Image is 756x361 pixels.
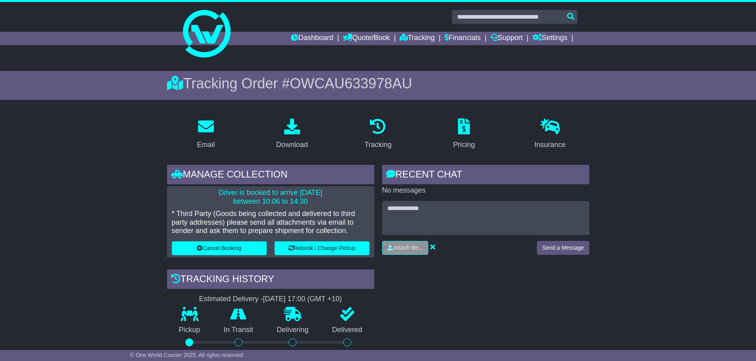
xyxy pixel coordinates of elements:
[364,139,391,150] div: Tracking
[167,165,374,186] div: Manage collection
[276,139,308,150] div: Download
[212,326,265,334] p: In Transit
[172,241,267,255] button: Cancel Booking
[275,241,369,255] button: Rebook / Change Pickup
[382,186,589,195] p: No messages
[359,116,396,153] a: Tracking
[291,32,333,45] a: Dashboard
[453,139,475,150] div: Pricing
[167,269,374,291] div: Tracking history
[343,32,390,45] a: Quote/Book
[172,189,369,206] p: Driver is booked to arrive [DATE] between 10:06 to 14:30
[167,75,589,92] div: Tracking Order #
[400,32,435,45] a: Tracking
[320,326,374,334] p: Delivered
[533,32,567,45] a: Settings
[197,139,215,150] div: Email
[382,165,589,186] div: RECENT CHAT
[448,116,480,153] a: Pricing
[172,210,369,235] p: * Third Party (Goods being collected and delivered to third party addresses) please send all atta...
[537,241,589,255] button: Send a Message
[167,295,374,304] div: Estimated Delivery -
[444,32,481,45] a: Financials
[535,139,566,150] div: Insurance
[167,326,212,334] p: Pickup
[192,116,220,153] a: Email
[271,116,313,153] a: Download
[263,295,342,304] div: [DATE] 17:00 (GMT +10)
[130,352,245,358] span: © One World Courier 2025. All rights reserved.
[491,32,523,45] a: Support
[290,75,412,92] span: OWCAU633978AU
[265,326,321,334] p: Delivering
[529,116,571,153] a: Insurance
